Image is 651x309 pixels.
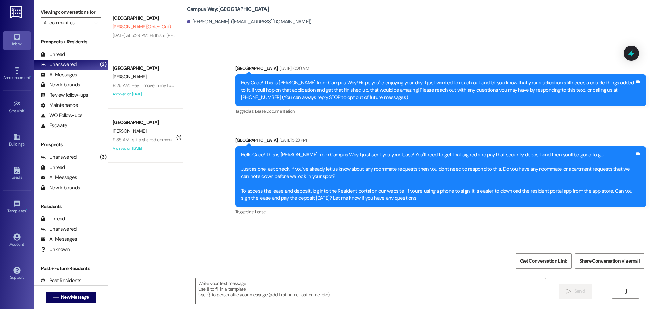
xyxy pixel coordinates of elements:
[113,128,146,134] span: [PERSON_NAME]
[113,24,171,30] span: [PERSON_NAME] (Opted Out)
[41,51,65,58] div: Unread
[113,82,296,89] div: 8:26 AM: Hey! I move in my furniture [DATE], are the carpets going to be cleaned before then?
[113,74,146,80] span: [PERSON_NAME]
[235,137,646,146] div: [GEOGRAPHIC_DATA]
[112,90,176,98] div: Archived on [DATE]
[41,112,82,119] div: WO Follow-ups
[575,253,644,269] button: Share Conversation via email
[255,209,266,215] span: Lease
[3,131,31,150] a: Buildings
[3,231,31,250] a: Account
[278,65,309,72] div: [DATE] 10:20 AM
[235,65,646,74] div: [GEOGRAPHIC_DATA]
[3,165,31,183] a: Leads
[34,38,108,45] div: Prospects + Residents
[623,289,628,294] i: 
[41,184,80,191] div: New Inbounds
[61,294,89,301] span: New Message
[26,208,27,212] span: •
[516,253,571,269] button: Get Conversation Link
[94,20,98,25] i: 
[566,289,571,294] i: 
[241,151,635,202] div: Hello Cade! This is [PERSON_NAME] from Campus Way. I just sent you your lease! You'll need to get...
[559,284,592,299] button: Send
[46,292,96,303] button: New Message
[113,15,175,22] div: [GEOGRAPHIC_DATA]
[53,295,58,300] i: 
[3,31,31,50] a: Inbox
[41,122,67,129] div: Escalate
[579,257,640,265] span: Share Conversation via email
[34,265,108,272] div: Past + Future Residents
[113,137,191,143] div: 9:35 AM: Is it a shared communal space
[187,6,269,13] b: Campus Way: [GEOGRAPHIC_DATA]
[41,81,80,89] div: New Inbounds
[574,288,585,295] span: Send
[98,59,108,70] div: (3)
[255,108,266,114] span: Lease ,
[41,154,77,161] div: Unanswered
[278,137,307,144] div: [DATE] 5:28 PM
[235,207,646,217] div: Tagged as:
[34,141,108,148] div: Prospects
[241,79,635,101] div: Hey Cade! This is [PERSON_NAME] from Campus Way! Hope you're enjoying your day! I just wanted to ...
[41,92,88,99] div: Review follow-ups
[34,203,108,210] div: Residents
[187,18,312,25] div: [PERSON_NAME]. ([EMAIL_ADDRESS][DOMAIN_NAME])
[520,257,567,265] span: Get Conversation Link
[98,152,108,162] div: (3)
[41,102,78,109] div: Maintenance
[24,108,25,112] span: •
[41,236,77,243] div: All Messages
[3,198,31,216] a: Templates •
[44,17,91,28] input: All communities
[41,226,77,233] div: Unanswered
[41,215,65,223] div: Unread
[113,119,175,126] div: [GEOGRAPHIC_DATA]
[113,65,175,72] div: [GEOGRAPHIC_DATA]
[41,277,82,284] div: Past Residents
[112,144,176,153] div: Archived on [DATE]
[41,71,77,78] div: All Messages
[266,108,295,114] span: Documentation
[235,106,646,116] div: Tagged as:
[3,98,31,116] a: Site Visit •
[41,61,77,68] div: Unanswered
[41,246,70,253] div: Unknown
[41,7,101,17] label: Viewing conversations for
[3,265,31,283] a: Support
[41,164,65,171] div: Unread
[41,174,77,181] div: All Messages
[30,74,31,79] span: •
[10,6,24,18] img: ResiDesk Logo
